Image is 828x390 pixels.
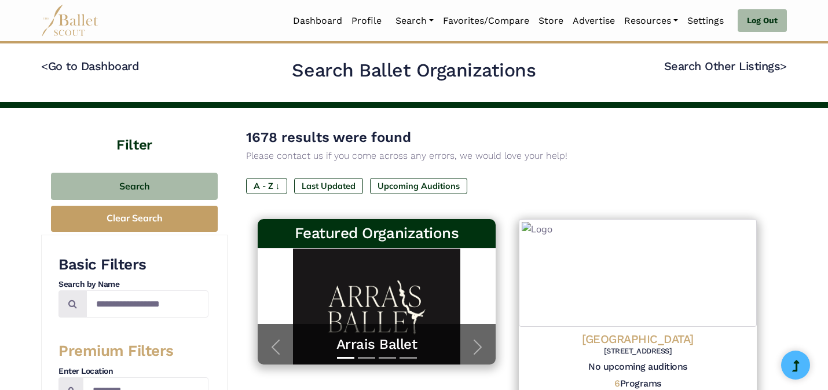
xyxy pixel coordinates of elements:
[246,178,287,194] label: A - Z ↓
[400,351,417,365] button: Slide 4
[269,336,484,353] a: Arrais Ballet
[292,59,536,83] h2: Search Ballet Organizations
[58,341,208,361] h3: Premium Filters
[438,9,534,33] a: Favorites/Compare
[738,9,787,32] a: Log Out
[41,108,228,155] h4: Filter
[267,224,486,243] h3: Featured Organizations
[288,9,347,33] a: Dashboard
[519,219,757,327] img: Logo
[528,361,748,373] h5: No upcoming auditions
[41,59,139,73] a: <Go to Dashboard
[58,255,208,275] h3: Basic Filters
[568,9,620,33] a: Advertise
[528,347,748,356] h6: [STREET_ADDRESS]
[51,206,218,232] button: Clear Search
[294,178,363,194] label: Last Updated
[86,290,208,318] input: Search by names...
[780,59,787,73] code: >
[664,59,787,73] a: Search Other Listings>
[534,9,568,33] a: Store
[370,178,467,194] label: Upcoming Auditions
[347,9,386,33] a: Profile
[246,129,411,145] span: 1678 results were found
[620,9,683,33] a: Resources
[358,351,375,365] button: Slide 2
[683,9,728,33] a: Settings
[58,366,208,377] h4: Enter Location
[58,279,208,290] h4: Search by Name
[614,378,620,389] span: 6
[41,59,48,73] code: <
[614,378,661,390] h5: Programs
[246,148,768,163] p: Please contact us if you come across any errors, we would love your help!
[379,351,396,365] button: Slide 3
[337,351,354,365] button: Slide 1
[391,9,438,33] a: Search
[51,173,218,200] button: Search
[528,331,748,347] h4: [GEOGRAPHIC_DATA]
